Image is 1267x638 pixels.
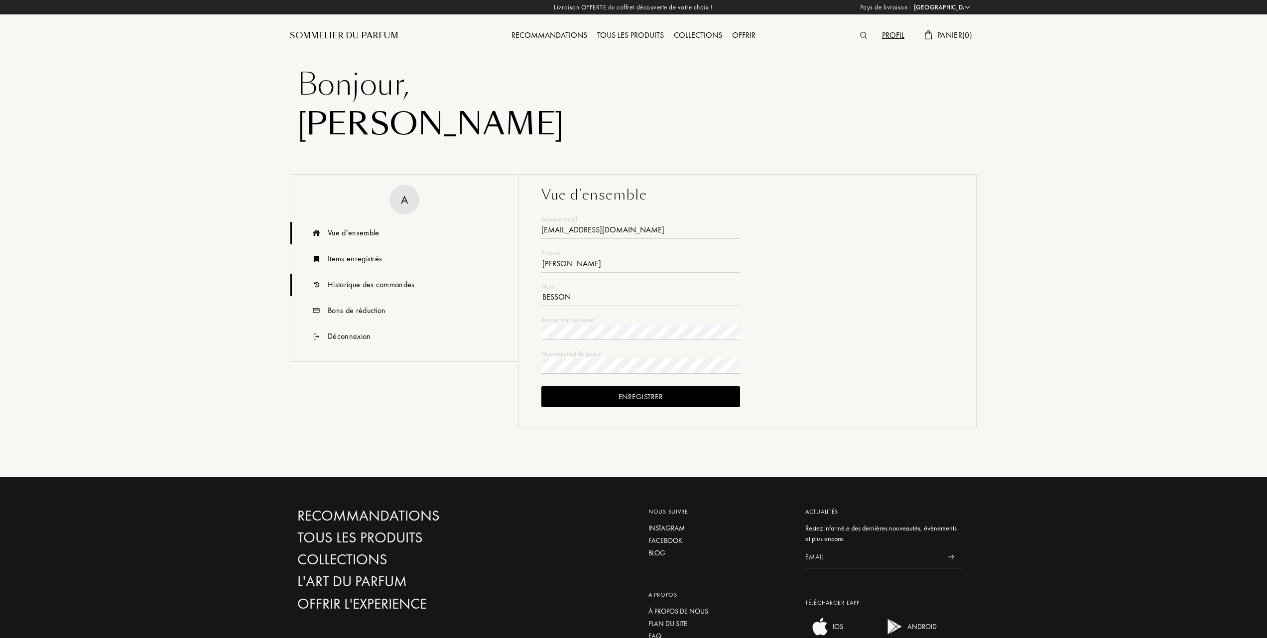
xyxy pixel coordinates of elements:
div: A propos [648,590,790,599]
div: Historique des commandes [328,279,415,291]
input: Email [805,546,940,568]
a: À propos de nous [648,606,790,617]
div: Nom [541,282,740,292]
div: Profil [877,29,909,42]
img: search_icn.svg [860,32,867,39]
div: Restez informé.e des dernières nouveautés, évènements et plus encore. [805,523,962,544]
img: icn_logout.svg [310,325,323,348]
a: Recommandations [507,30,592,40]
img: android app [885,617,905,637]
div: ANDROID [905,617,937,637]
div: Adresse email [541,214,740,224]
a: Recommandations [297,507,511,525]
img: icn_overview.svg [310,222,323,244]
div: Items enregistrés [328,253,382,265]
a: Blog [648,548,790,558]
a: Collections [669,30,727,40]
span: Panier ( 0 ) [937,30,972,40]
div: Bons de réduction [328,305,385,317]
img: news_send.svg [948,554,954,559]
div: Bonjour , [297,65,970,105]
img: icn_code.svg [310,300,323,322]
a: Plan du site [648,619,790,629]
a: Offrir [727,30,760,40]
div: Recommandations [507,29,592,42]
div: Collections [669,29,727,42]
a: Tous les produits [297,529,511,546]
a: L'Art du Parfum [297,573,511,590]
div: Tous les produits [592,29,669,42]
img: arrow_w.png [964,3,971,11]
div: [PERSON_NAME] [297,105,970,144]
a: Collections [297,551,511,568]
img: icn_history.svg [310,274,323,296]
div: Enregistrer [541,386,740,408]
div: A [401,191,408,208]
a: Offrir l'experience [297,595,511,613]
div: Vue d’ensemble [328,227,379,239]
a: Facebook [648,535,790,546]
img: ios app [810,617,830,637]
div: Prénom [541,248,740,258]
img: icn_book.svg [310,248,323,270]
div: Déconnexion [328,330,371,342]
div: Nouveau mot de passe [541,349,740,359]
div: IOS [830,617,843,637]
div: Actualités [805,507,962,516]
a: Tous les produits [592,30,669,40]
div: Ancien mot de passe [541,315,740,325]
div: Vue d’ensemble [541,185,954,206]
span: Pays de livraison : [860,2,911,12]
a: Sommelier du Parfum [290,30,398,42]
img: cart.svg [924,30,932,39]
div: Télécharger L’app [805,598,962,607]
div: [EMAIL_ADDRESS][DOMAIN_NAME] [541,224,740,239]
div: Nous suivre [648,507,790,516]
div: Offrir [727,29,760,42]
a: Instagram [648,523,790,533]
a: Profil [877,30,909,40]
